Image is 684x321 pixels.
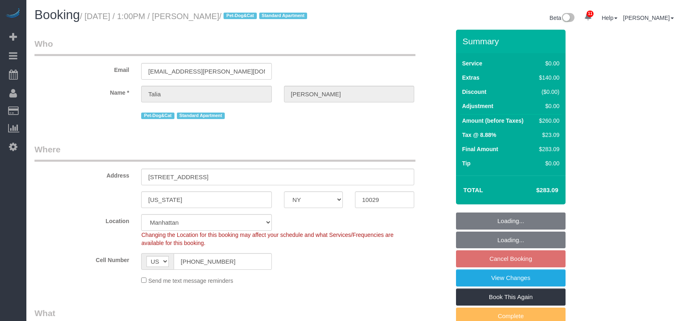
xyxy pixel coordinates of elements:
label: Location [28,214,135,225]
span: Pet-Dog&Cat [141,113,174,119]
div: $140.00 [536,74,559,82]
div: $283.09 [536,145,559,153]
label: Adjustment [462,102,493,110]
div: ($0.00) [536,88,559,96]
input: Zip Code [355,191,414,208]
h4: $283.09 [512,187,558,194]
img: New interface [561,13,574,24]
img: Automaid Logo [5,8,21,20]
label: Email [28,63,135,74]
span: Booking [34,8,80,22]
div: $260.00 [536,117,559,125]
label: Final Amount [462,145,498,153]
div: $23.09 [536,131,559,139]
label: Tip [462,159,471,167]
input: Cell Number [174,253,271,270]
a: Beta [550,15,575,21]
small: / [DATE] / 1:00PM / [PERSON_NAME] [80,12,310,21]
label: Address [28,169,135,180]
label: Tax @ 8.88% [462,131,496,139]
div: $0.00 [536,59,559,67]
label: Extras [462,74,480,82]
label: Discount [462,88,486,96]
legend: Where [34,143,415,162]
span: Changing the Location for this booking may affect your schedule and what Services/Frequencies are... [141,232,394,246]
label: Service [462,59,482,67]
span: Standard Apartment [177,113,225,119]
label: Cell Number [28,253,135,264]
input: Last Name [284,86,414,102]
input: Email [141,63,271,80]
input: First Name [141,86,271,102]
label: Name * [28,86,135,97]
a: 11 [580,8,596,26]
div: $0.00 [536,102,559,110]
label: Amount (before Taxes) [462,117,523,125]
span: Pet-Dog&Cat [224,13,256,19]
input: City [141,191,271,208]
a: Book This Again [456,288,566,306]
legend: Who [34,38,415,56]
span: Send me text message reminders [148,278,233,284]
span: / [219,12,310,21]
a: View Changes [456,269,566,286]
div: $0.00 [536,159,559,167]
a: Help [602,15,617,21]
strong: Total [463,187,483,193]
span: Standard Apartment [259,13,308,19]
a: [PERSON_NAME] [623,15,674,21]
h3: Summary [462,37,561,46]
span: 11 [587,11,594,17]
